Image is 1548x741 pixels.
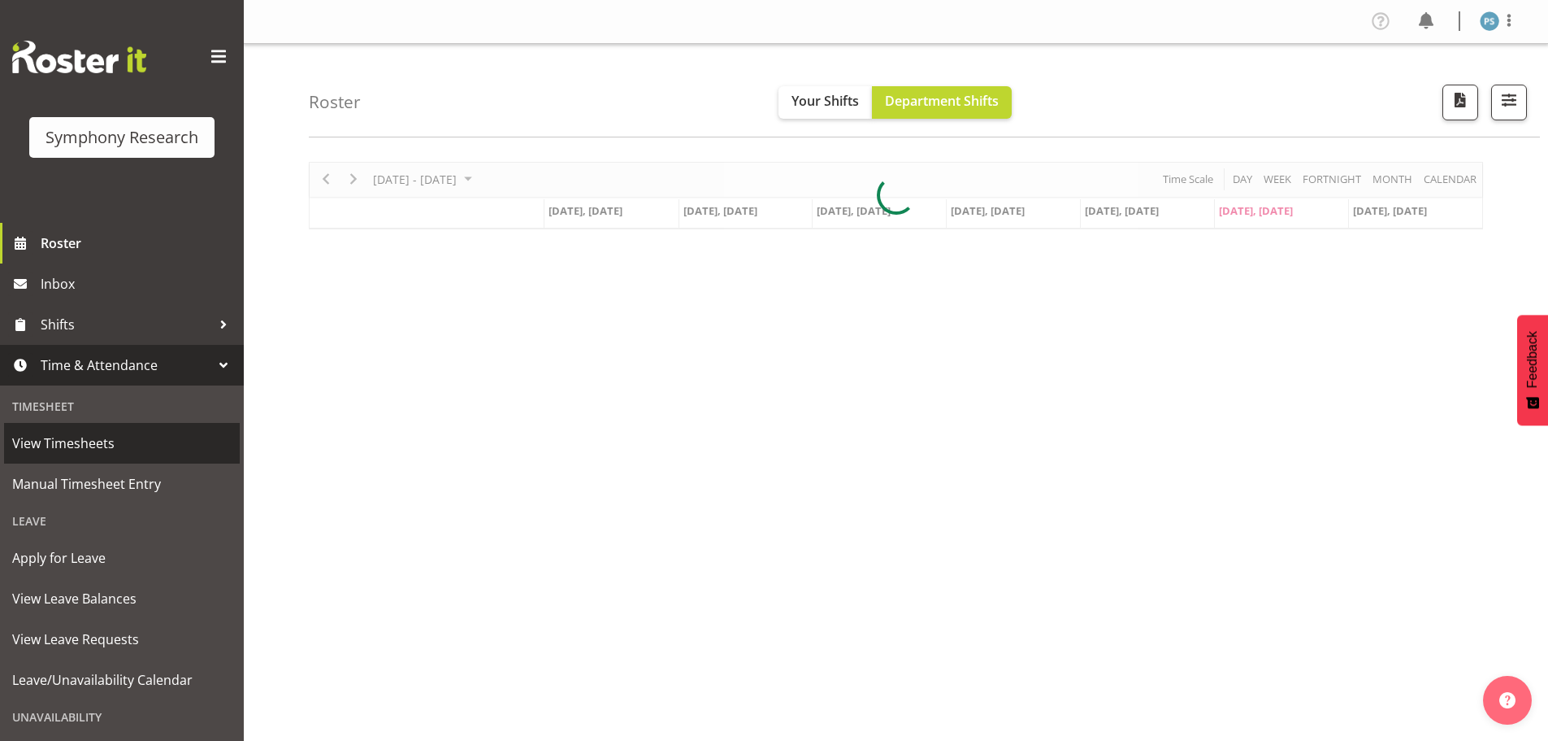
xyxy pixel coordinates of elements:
img: Rosterit website logo [12,41,146,73]
span: Time & Attendance [41,353,211,377]
div: Symphony Research [46,125,198,150]
span: Manual Timesheet Entry [12,472,232,496]
span: Apply for Leave [12,546,232,570]
span: View Leave Balances [12,586,232,611]
button: Feedback - Show survey [1517,315,1548,425]
button: Filter Shifts [1491,85,1527,120]
img: help-xxl-2.png [1499,692,1515,708]
button: Your Shifts [778,86,872,119]
button: Download a PDF of the roster according to the set date range. [1442,85,1478,120]
div: Unavailability [4,700,240,734]
span: Shifts [41,312,211,337]
a: View Leave Balances [4,578,240,619]
span: Inbox [41,272,236,296]
div: Timesheet [4,390,240,423]
span: Feedback [1525,331,1540,388]
div: Leave [4,504,240,538]
a: Apply for Leave [4,538,240,578]
span: View Leave Requests [12,627,232,652]
span: Leave/Unavailability Calendar [12,668,232,692]
a: View Leave Requests [4,619,240,660]
span: Your Shifts [791,92,859,110]
span: Department Shifts [885,92,999,110]
a: Manual Timesheet Entry [4,464,240,504]
a: View Timesheets [4,423,240,464]
h4: Roster [309,93,361,111]
button: Department Shifts [872,86,1012,119]
span: Roster [41,231,236,255]
img: paul-s-stoneham1982.jpg [1480,11,1499,31]
a: Leave/Unavailability Calendar [4,660,240,700]
span: View Timesheets [12,431,232,455]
